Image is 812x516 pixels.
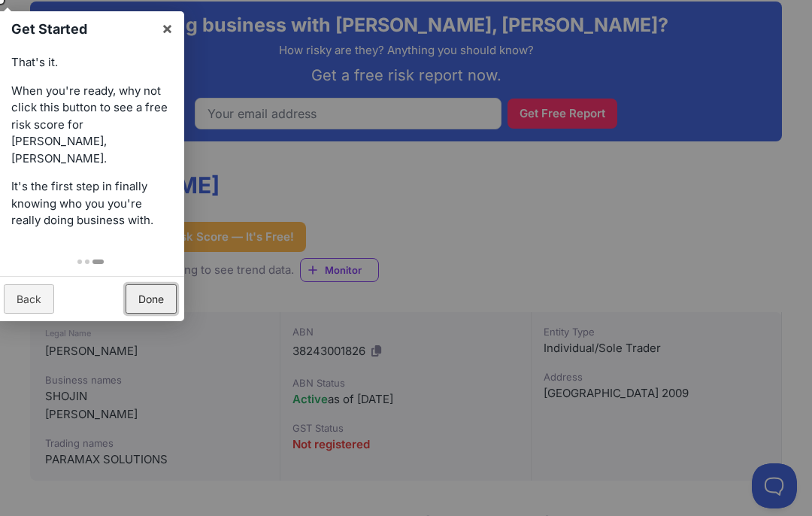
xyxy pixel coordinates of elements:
[126,284,177,314] a: Done
[11,54,169,71] p: That's it.
[11,19,153,39] h1: Get Started
[4,284,54,314] a: Back
[11,83,169,168] p: When you're ready, why not click this button to see a free risk score for [PERSON_NAME], [PERSON_...
[11,178,169,229] p: It's the first step in finally knowing who you you're really doing business with.
[150,11,184,45] a: ×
